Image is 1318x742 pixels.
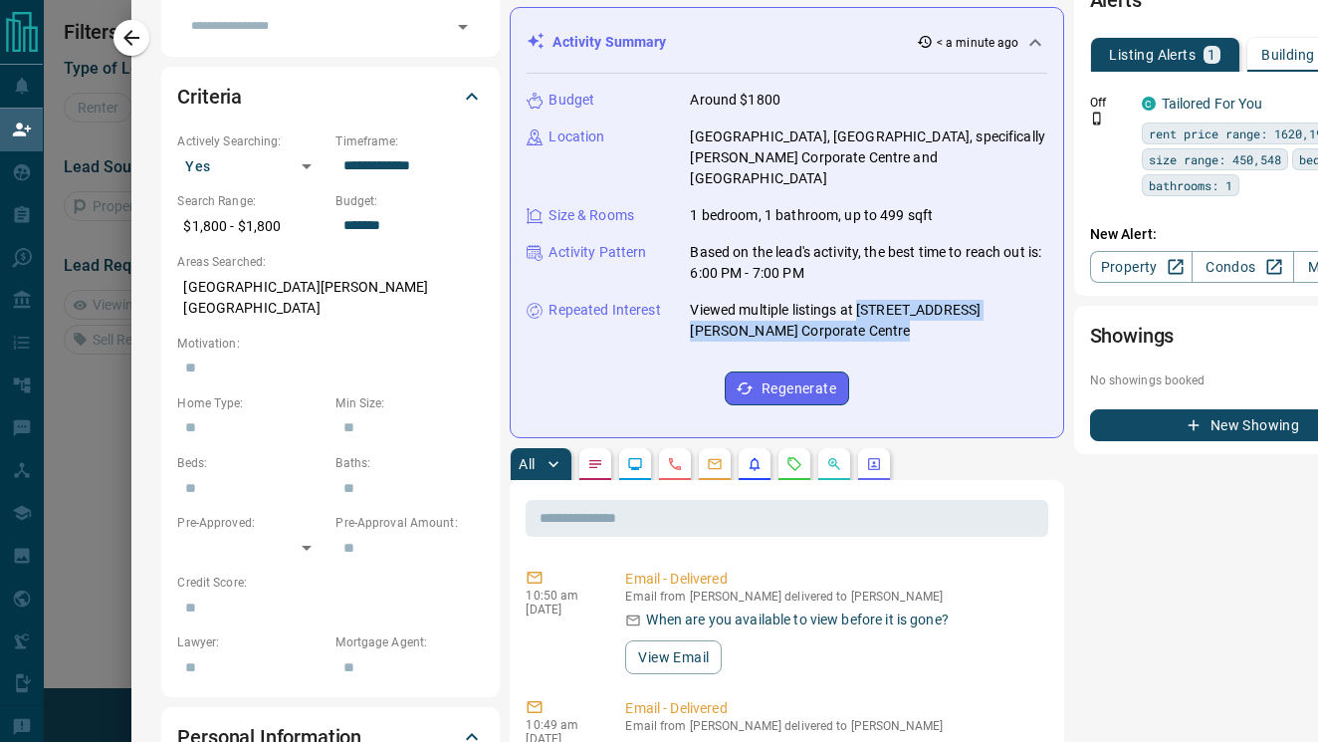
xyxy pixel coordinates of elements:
p: 1 [1208,48,1215,62]
svg: Agent Actions [866,456,882,472]
svg: Emails [707,456,723,472]
svg: Calls [667,456,683,472]
a: Property [1090,251,1193,283]
p: 1 bedroom, 1 bathroom, up to 499 sqft [690,205,933,226]
svg: Requests [786,456,802,472]
span: size range: 450,548 [1149,149,1281,169]
p: Activity Pattern [549,242,646,263]
p: Beds: [177,454,326,472]
p: Based on the lead's activity, the best time to reach out is: 6:00 PM - 7:00 PM [690,242,1046,284]
button: Open [449,13,477,41]
p: Budget: [335,192,484,210]
button: Regenerate [725,371,849,405]
p: When are you available to view before it is gone? [646,610,948,630]
p: [DATE] [526,603,595,617]
button: View Email [625,640,722,674]
p: Actively Searching: [177,132,326,150]
svg: Lead Browsing Activity [627,456,643,472]
p: Email from [PERSON_NAME] delivered to [PERSON_NAME] [625,590,1039,604]
p: 10:49 am [526,718,595,732]
p: Size & Rooms [549,205,634,226]
p: Credit Score: [177,574,484,592]
p: Home Type: [177,394,326,412]
p: < a minute ago [937,34,1019,52]
p: Activity Summary [552,32,666,53]
p: Lawyer: [177,633,326,651]
p: [GEOGRAPHIC_DATA][PERSON_NAME][GEOGRAPHIC_DATA] [177,271,484,325]
p: Timeframe: [335,132,484,150]
svg: Push Notification Only [1090,112,1104,125]
h2: Criteria [177,81,242,113]
p: 10:50 am [526,589,595,603]
p: Viewed multiple listings at [STREET_ADDRESS][PERSON_NAME] Corporate Centre [690,300,1046,342]
svg: Opportunities [826,456,842,472]
p: Repeated Interest [549,300,660,321]
svg: Listing Alerts [747,456,763,472]
p: Search Range: [177,192,326,210]
p: Baths: [335,454,484,472]
svg: Notes [587,456,603,472]
p: Mortgage Agent: [335,633,484,651]
p: All [519,457,535,471]
p: Areas Searched: [177,253,484,271]
div: Activity Summary< a minute ago [527,24,1046,61]
p: Budget [549,90,594,111]
p: Pre-Approved: [177,514,326,532]
p: Email from [PERSON_NAME] delivered to [PERSON_NAME] [625,719,1039,733]
p: $1,800 - $1,800 [177,210,326,243]
p: Around $1800 [690,90,780,111]
p: Location [549,126,604,147]
p: Motivation: [177,335,484,353]
p: Pre-Approval Amount: [335,514,484,532]
h2: Showings [1090,320,1175,352]
a: Condos [1192,251,1294,283]
div: Criteria [177,73,484,121]
p: Listing Alerts [1109,48,1196,62]
p: Email - Delivered [625,698,1039,719]
p: Min Size: [335,394,484,412]
div: Yes [177,150,326,182]
p: Off [1090,94,1130,112]
a: Tailored For You [1162,96,1263,112]
p: [GEOGRAPHIC_DATA], [GEOGRAPHIC_DATA], specifically [PERSON_NAME] Corporate Centre and [GEOGRAPHIC... [690,126,1046,189]
div: condos.ca [1142,97,1156,111]
span: bathrooms: 1 [1149,175,1232,195]
p: Email - Delivered [625,569,1039,590]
